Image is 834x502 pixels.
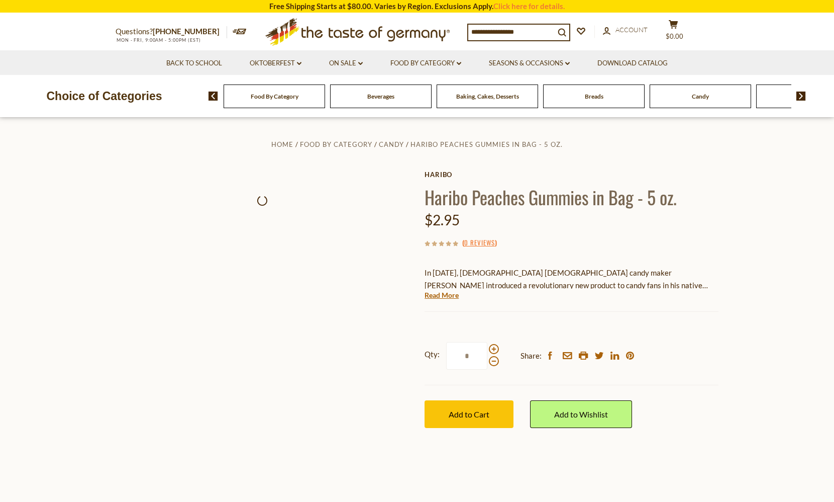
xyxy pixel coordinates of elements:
a: Oktoberfest [250,58,301,69]
img: next arrow [796,92,806,101]
input: Qty: [446,342,487,370]
span: Account [615,26,648,34]
a: Food By Category [390,58,461,69]
a: Food By Category [251,93,298,100]
button: $0.00 [658,20,688,45]
span: $2.95 [425,211,460,228]
a: Click here for details. [493,2,565,11]
a: Candy [692,93,709,100]
p: Questions? [116,25,227,38]
a: Seasons & Occasions [489,58,570,69]
img: previous arrow [208,92,218,101]
a: Breads [585,93,603,100]
a: 0 Reviews [464,237,495,248]
a: Baking, Cakes, Desserts [456,93,519,100]
p: In [DATE], [DEMOGRAPHIC_DATA] [DEMOGRAPHIC_DATA] candy maker [PERSON_NAME] introduced a revolutio... [425,267,718,292]
span: $0.00 [666,32,683,40]
a: Add to Wishlist [530,400,632,428]
a: [PHONE_NUMBER] [153,27,220,36]
button: Add to Cart [425,400,513,428]
a: On Sale [329,58,363,69]
span: MON - FRI, 9:00AM - 5:00PM (EST) [116,37,201,43]
a: Haribo [425,171,718,179]
a: Account [603,25,648,36]
a: Beverages [367,93,394,100]
a: Candy [379,140,404,148]
span: Share: [520,350,542,362]
strong: Qty: [425,348,440,361]
a: Read More [425,290,459,300]
a: Haribo Peaches Gummies in Bag - 5 oz. [410,140,563,148]
a: Download Catalog [597,58,668,69]
a: Food By Category [300,140,372,148]
span: ( ) [462,237,497,247]
span: Add to Cart [449,409,489,419]
h1: Haribo Peaches Gummies in Bag - 5 oz. [425,186,718,208]
a: Home [271,140,293,148]
a: Back to School [166,58,222,69]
